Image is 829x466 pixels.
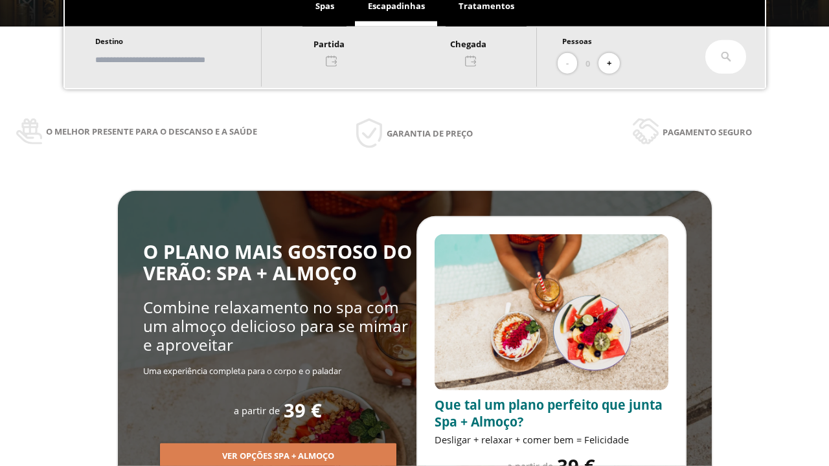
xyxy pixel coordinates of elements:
[435,234,668,390] img: promo-sprunch.ElVl7oUD.webp
[562,36,592,46] span: Pessoas
[387,126,473,140] span: Garantia de preço
[585,56,590,71] span: 0
[558,53,577,74] button: -
[143,365,341,377] span: Uma experiência completa para o corpo e o paladar
[160,450,396,461] a: Ver opções Spa + Almoço
[95,36,123,46] span: Destino
[598,53,620,74] button: +
[663,125,752,139] span: Pagamento seguro
[234,404,280,417] span: a partir de
[435,433,629,446] span: Desligar + relaxar + comer bem = Felicidade
[222,450,334,463] span: Ver opções Spa + Almoço
[284,400,322,421] span: 39 €
[46,124,257,139] span: O melhor presente para o descanso e a saúde
[143,296,408,356] span: Combine relaxamento no spa com um almoço delicioso para se mimar e aproveitar
[143,239,412,286] span: O PLANO MAIS GOSTOSO DO VERÃO: SPA + ALMOÇO
[435,396,663,430] span: Que tal um plano perfeito que junta Spa + Almoço?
